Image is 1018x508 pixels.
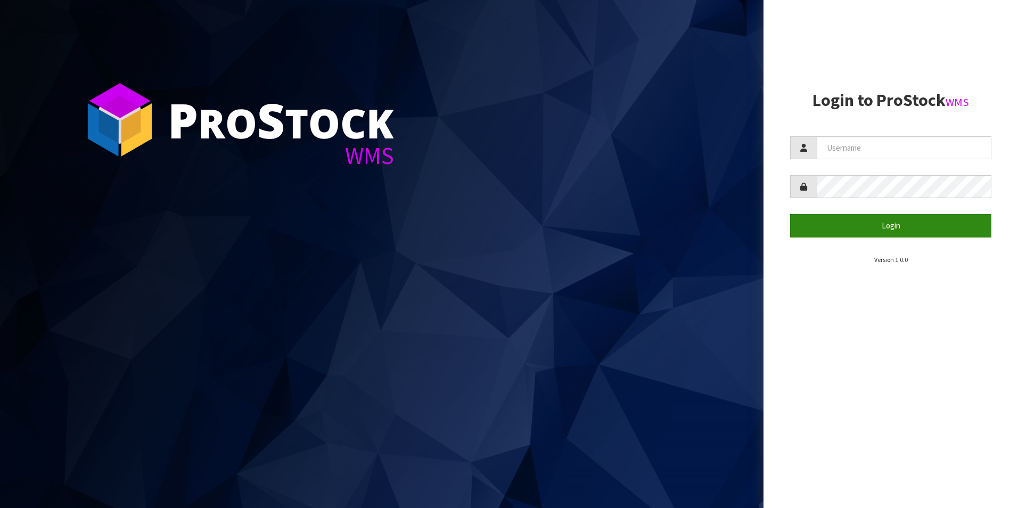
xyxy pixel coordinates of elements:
[874,256,908,264] small: Version 1.0.0
[257,87,285,152] span: S
[790,91,991,110] h2: Login to ProStock
[168,96,394,144] div: ro tock
[80,80,160,160] img: ProStock Cube
[168,144,394,168] div: WMS
[817,136,991,159] input: Username
[168,87,198,152] span: P
[790,214,991,237] button: Login
[946,95,969,109] small: WMS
